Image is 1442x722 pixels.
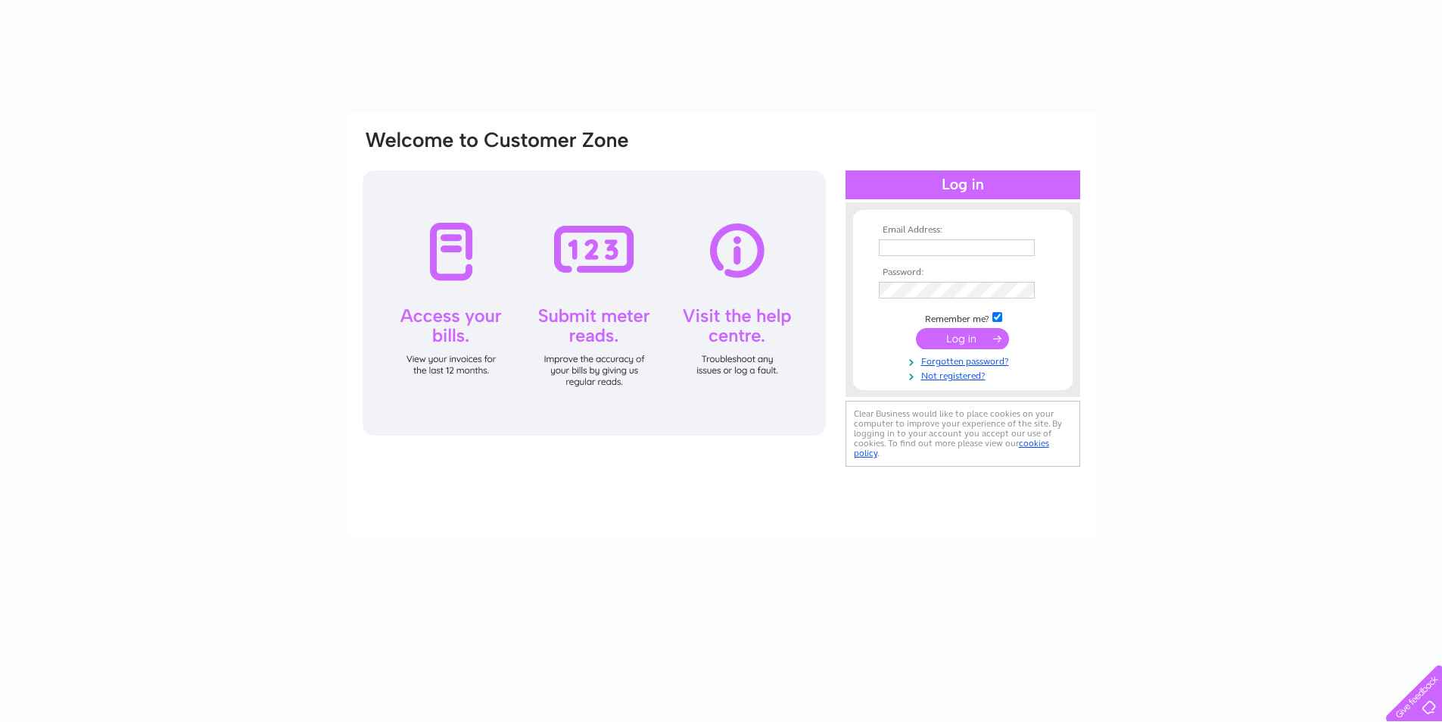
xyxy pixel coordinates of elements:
[875,310,1051,325] td: Remember me?
[854,438,1049,458] a: cookies policy
[879,367,1051,382] a: Not registered?
[916,328,1009,349] input: Submit
[875,267,1051,278] th: Password:
[875,225,1051,236] th: Email Address:
[846,401,1080,467] div: Clear Business would like to place cookies on your computer to improve your experience of the sit...
[879,353,1051,367] a: Forgotten password?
